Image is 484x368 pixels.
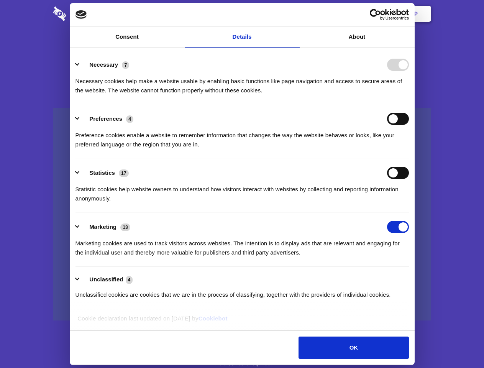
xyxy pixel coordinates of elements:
span: 13 [120,223,130,231]
a: Usercentrics Cookiebot - opens in a new window [342,9,409,20]
label: Marketing [89,223,116,230]
div: Necessary cookies help make a website usable by enabling basic functions like page navigation and... [75,71,409,95]
div: Cookie declaration last updated on [DATE] by [72,314,412,329]
a: Contact [311,2,346,26]
button: OK [299,337,409,359]
button: Marketing (13) [75,221,135,233]
img: logo [75,10,87,19]
a: Details [185,26,300,48]
label: Preferences [89,115,122,122]
button: Unclassified (4) [75,275,138,284]
label: Statistics [89,169,115,176]
span: 7 [122,61,129,69]
button: Necessary (7) [75,59,134,71]
div: Statistic cookies help website owners to understand how visitors interact with websites by collec... [75,179,409,203]
span: 4 [126,115,133,123]
button: Preferences (4) [75,113,138,125]
a: Login [348,2,381,26]
div: Marketing cookies are used to track visitors across websites. The intention is to display ads tha... [75,233,409,257]
div: Preference cookies enable a website to remember information that changes the way the website beha... [75,125,409,149]
a: Consent [70,26,185,48]
button: Statistics (17) [75,167,134,179]
a: Wistia video thumbnail [53,108,431,321]
img: logo-wordmark-white-trans-d4663122ce5f474addd5e946df7df03e33cb6a1c49d2221995e7729f52c070b2.svg [53,7,119,21]
a: Pricing [225,2,258,26]
span: 17 [119,169,129,177]
h4: Auto-redaction of sensitive data, encrypted data sharing and self-destructing private chats. Shar... [53,70,431,95]
a: Cookiebot [199,315,228,322]
div: Unclassified cookies are cookies that we are in the process of classifying, together with the pro... [75,284,409,299]
span: 4 [126,276,133,284]
label: Necessary [89,61,118,68]
a: About [300,26,415,48]
h1: Eliminate Slack Data Loss. [53,34,431,62]
iframe: Drift Widget Chat Controller [446,330,475,359]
